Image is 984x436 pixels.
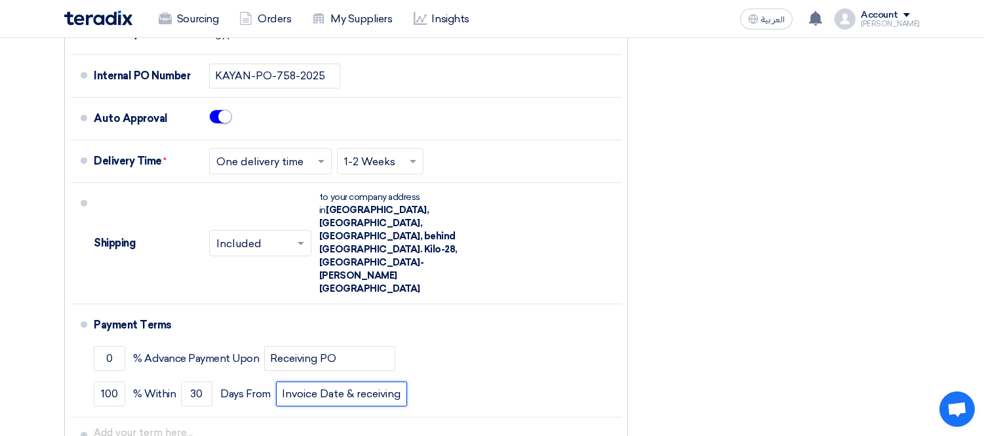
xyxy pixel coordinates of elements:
input: payment-term-2 [181,382,212,406]
input: Internal PO Number [209,64,340,89]
input: payment-term-1 [94,346,125,371]
span: % Within [133,387,176,401]
div: Internal PO Number [94,60,199,92]
a: Open chat [939,391,975,427]
a: Sourcing [148,5,229,33]
img: Teradix logo [64,10,132,26]
input: payment-term-2 [94,382,125,406]
span: [GEOGRAPHIC_DATA], [GEOGRAPHIC_DATA], [GEOGRAPHIC_DATA], behind [GEOGRAPHIC_DATA]. Kilo-28, [GEOG... [319,205,458,294]
div: Account [861,10,898,21]
div: Payment Terms [94,309,606,341]
img: profile_test.png [835,9,856,30]
div: Auto Approval [94,103,199,134]
div: [PERSON_NAME] [861,20,920,28]
div: Delivery Time [94,146,199,177]
span: Days From [220,387,271,401]
a: My Suppliers [302,5,403,33]
input: payment-term-2 [264,346,395,371]
a: Insights [403,5,480,33]
input: payment-term-2 [276,382,407,406]
div: Shipping [94,228,199,259]
button: العربية [740,9,793,30]
span: العربية [761,15,785,24]
a: Orders [229,5,302,33]
div: to your company address in [319,191,463,296]
span: % Advance Payment Upon [133,352,259,365]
